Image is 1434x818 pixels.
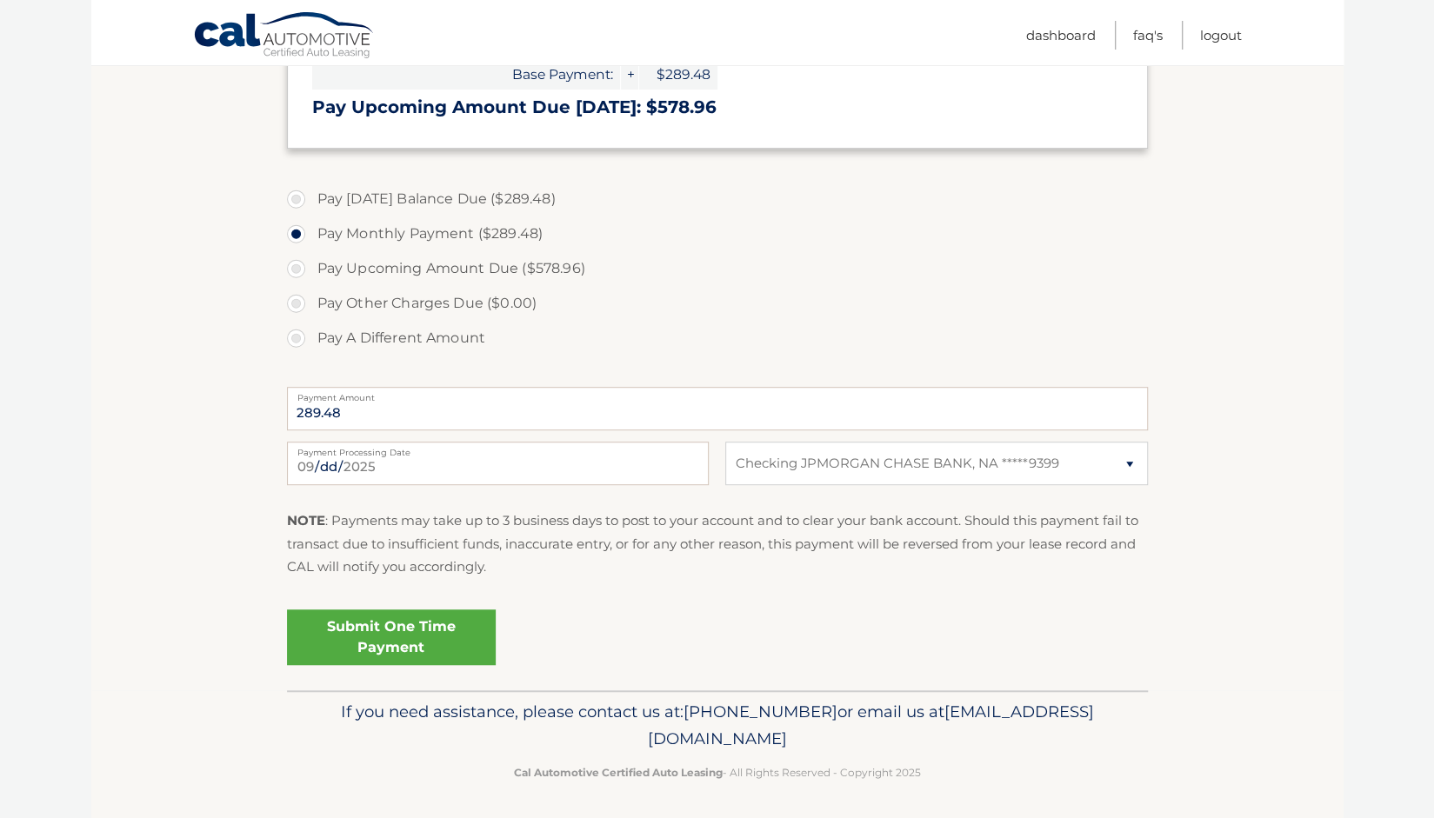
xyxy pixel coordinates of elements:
span: $289.48 [639,59,717,90]
span: [PHONE_NUMBER] [684,702,837,722]
label: Pay Upcoming Amount Due ($578.96) [287,251,1148,286]
p: - All Rights Reserved - Copyright 2025 [298,763,1137,781]
a: FAQ's [1133,21,1163,50]
strong: Cal Automotive Certified Auto Leasing [514,766,723,779]
span: Base Payment: [312,59,620,90]
input: Payment Amount [287,387,1148,430]
a: Submit One Time Payment [287,609,496,665]
strong: NOTE [287,512,325,529]
label: Payment Processing Date [287,442,709,456]
span: + [621,59,638,90]
label: Pay A Different Amount [287,321,1148,356]
label: Pay Monthly Payment ($289.48) [287,216,1148,251]
p: If you need assistance, please contact us at: or email us at [298,698,1137,754]
label: Payment Amount [287,387,1148,401]
a: Cal Automotive [193,11,376,62]
p: : Payments may take up to 3 business days to post to your account and to clear your bank account.... [287,509,1148,578]
a: Dashboard [1026,21,1096,50]
input: Payment Date [287,442,709,485]
label: Pay Other Charges Due ($0.00) [287,286,1148,321]
label: Pay [DATE] Balance Due ($289.48) [287,182,1148,216]
a: Logout [1200,21,1242,50]
h3: Pay Upcoming Amount Due [DATE]: $578.96 [312,96,1123,118]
